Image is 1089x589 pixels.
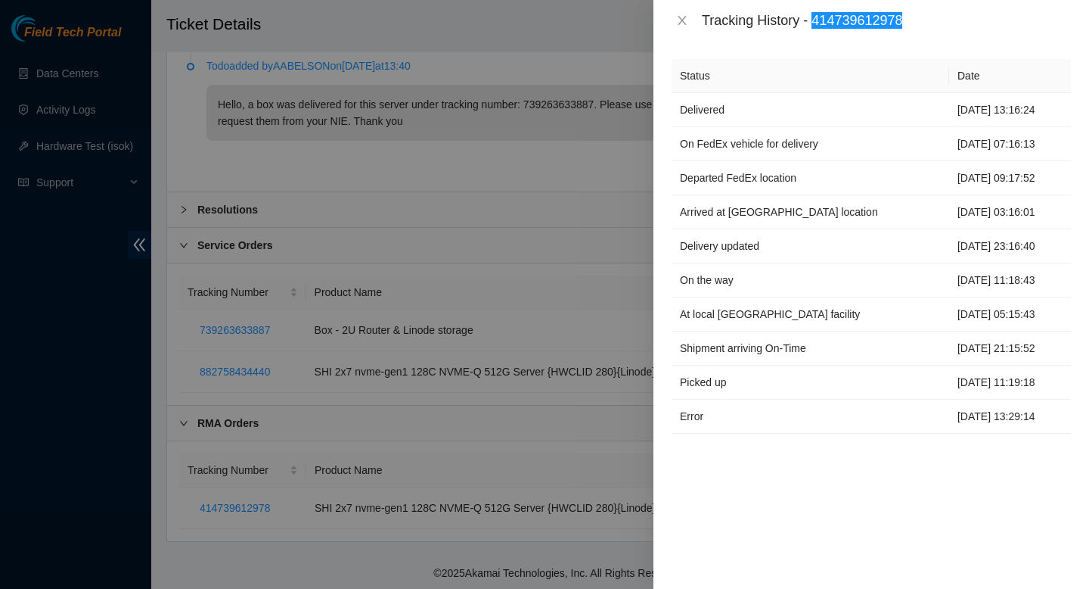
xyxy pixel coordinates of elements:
td: [DATE] 09:17:52 [949,161,1071,195]
td: Delivered [672,93,949,127]
td: On FedEx vehicle for delivery [672,127,949,161]
td: [DATE] 23:16:40 [949,229,1071,263]
td: Picked up [672,366,949,400]
td: [DATE] 21:15:52 [949,332,1071,366]
td: Departed FedEx location [672,161,949,195]
span: close [676,14,688,26]
td: [DATE] 07:16:13 [949,127,1071,161]
td: At local [GEOGRAPHIC_DATA] facility [672,298,949,332]
td: [DATE] 13:29:14 [949,400,1071,434]
th: Date [949,59,1071,93]
th: Status [672,59,949,93]
td: Delivery updated [672,229,949,263]
td: [DATE] 03:16:01 [949,195,1071,229]
div: Tracking History - 414739612978 [702,12,1071,29]
td: [DATE] 11:19:18 [949,366,1071,400]
td: Shipment arriving On-Time [672,332,949,366]
button: Close [672,14,693,28]
td: [DATE] 11:18:43 [949,263,1071,298]
td: [DATE] 13:16:24 [949,93,1071,127]
td: Arrived at [GEOGRAPHIC_DATA] location [672,195,949,229]
td: [DATE] 05:15:43 [949,298,1071,332]
td: Error [672,400,949,434]
td: On the way [672,263,949,298]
